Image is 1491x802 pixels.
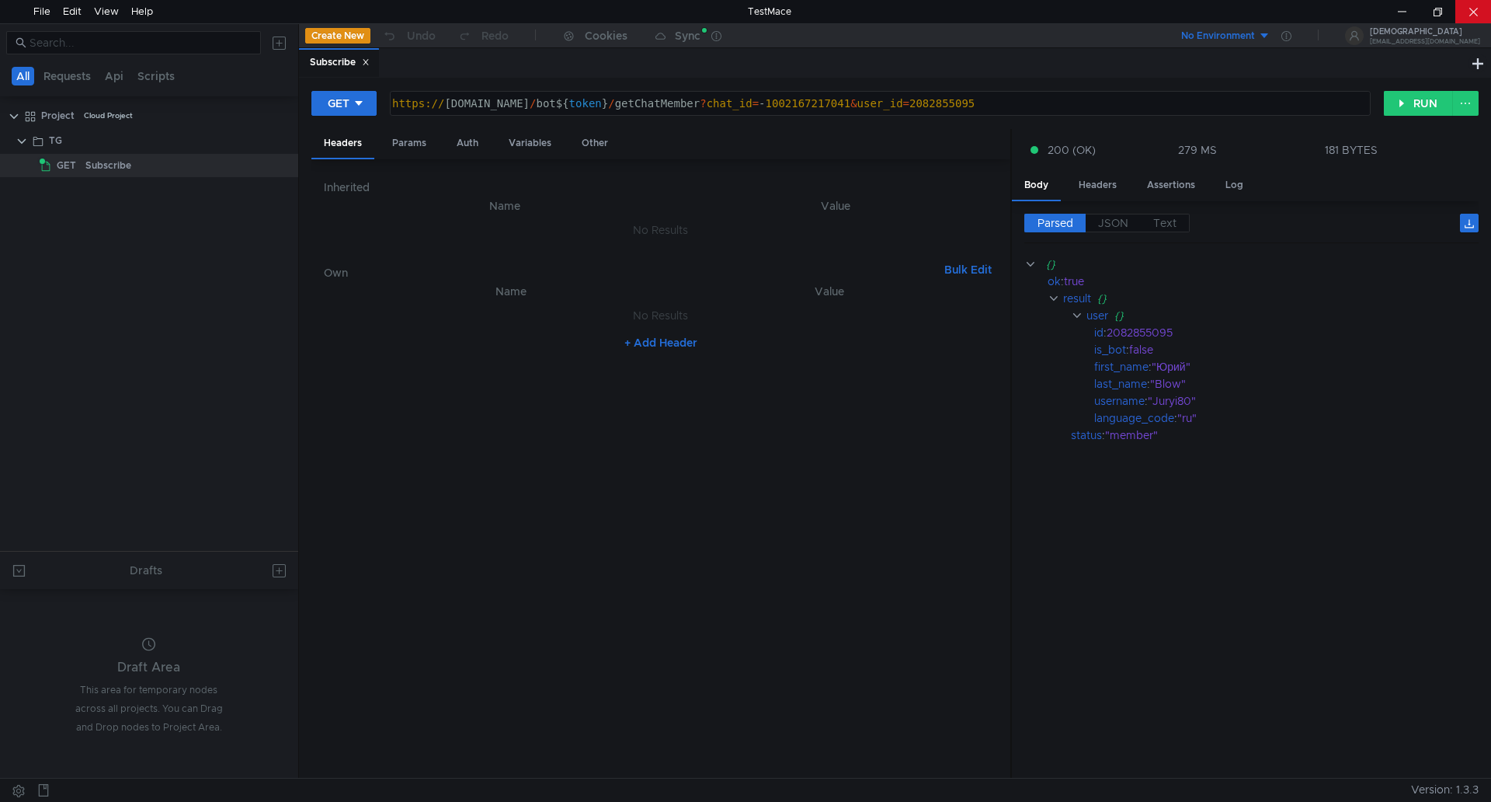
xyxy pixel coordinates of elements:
[1370,28,1480,36] div: [DEMOGRAPHIC_DATA]
[1107,324,1458,341] div: 2082855095
[444,129,491,158] div: Auth
[1178,143,1217,157] div: 279 MS
[324,178,998,197] h6: Inherited
[481,26,509,45] div: Redo
[1037,216,1073,230] span: Parsed
[569,129,620,158] div: Other
[1071,427,1479,444] div: :
[618,333,704,352] button: + Add Header
[675,30,700,41] div: Sync
[1048,141,1096,159] span: 200 (OK)
[39,67,96,85] button: Requests
[1094,375,1147,392] div: last_name
[1181,29,1255,44] div: No Environment
[1094,358,1149,375] div: first_name
[1384,91,1453,116] button: RUN
[1048,273,1061,290] div: ok
[1325,143,1378,157] div: 181 BYTES
[1071,427,1102,444] div: status
[49,129,62,152] div: TG
[496,129,564,158] div: Variables
[1411,779,1479,801] span: Version: 1.3.3
[673,282,985,301] th: Value
[328,95,349,112] div: GET
[12,67,34,85] button: All
[1098,216,1128,230] span: JSON
[1094,375,1479,392] div: :
[1064,273,1458,290] div: true
[1163,23,1270,48] button: No Environment
[1094,392,1479,410] div: :
[133,67,179,85] button: Scripts
[1063,290,1091,307] div: result
[85,154,131,177] div: Subscribe
[349,282,673,301] th: Name
[938,260,998,279] button: Bulk Edit
[1097,290,1458,307] div: {}
[41,104,75,127] div: Project
[1094,358,1479,375] div: :
[1370,39,1480,44] div: [EMAIL_ADDRESS][DOMAIN_NAME]
[1094,410,1174,427] div: language_code
[1213,171,1256,200] div: Log
[1105,427,1458,444] div: "member"
[57,154,76,177] span: GET
[447,24,520,47] button: Redo
[1046,256,1457,273] div: {}
[311,91,377,116] button: GET
[1177,410,1461,427] div: "ru"
[1012,171,1061,201] div: Body
[130,561,162,580] div: Drafts
[1094,410,1479,427] div: :
[1094,324,1103,341] div: id
[1086,307,1108,324] div: user
[1094,341,1479,358] div: :
[1094,392,1145,410] div: username
[1066,171,1129,200] div: Headers
[1135,171,1208,200] div: Assertions
[1114,307,1458,324] div: {}
[1094,341,1126,358] div: is_bot
[84,104,133,127] div: Cloud Project
[310,54,370,71] div: Subscribe
[305,28,370,44] button: Create New
[1150,375,1460,392] div: "Blow"
[585,26,627,45] div: Cookies
[311,129,374,159] div: Headers
[633,309,688,323] nz-embed-empty: No Results
[336,197,673,215] th: Name
[100,67,128,85] button: Api
[673,197,998,215] th: Value
[1153,216,1176,230] span: Text
[407,26,436,45] div: Undo
[324,263,938,282] h6: Own
[30,34,252,51] input: Search...
[1129,341,1458,358] div: false
[633,223,688,237] nz-embed-empty: No Results
[1094,324,1479,341] div: :
[1148,392,1460,410] div: "Juryi80"
[1048,273,1479,290] div: :
[1152,358,1460,375] div: "Юрий"
[380,129,439,158] div: Params
[370,24,447,47] button: Undo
